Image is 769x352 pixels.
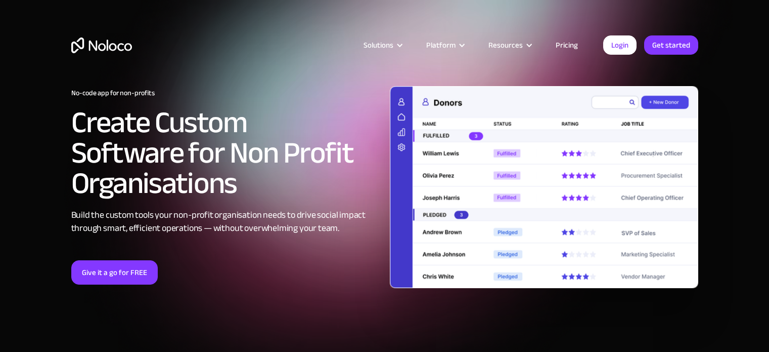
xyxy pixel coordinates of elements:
div: Platform [414,38,476,52]
a: Login [603,35,637,55]
div: Solutions [351,38,414,52]
h2: Create Custom Software for Non Profit Organisations [71,107,380,199]
div: Platform [426,38,456,52]
div: Resources [488,38,523,52]
a: Pricing [543,38,591,52]
a: home [71,37,132,53]
a: Get started [644,35,698,55]
a: Give it a go for FREE [71,260,158,285]
div: Resources [476,38,543,52]
div: Build the custom tools your non-profit organisation needs to drive social impact through smart, e... [71,209,380,235]
div: Solutions [364,38,393,52]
